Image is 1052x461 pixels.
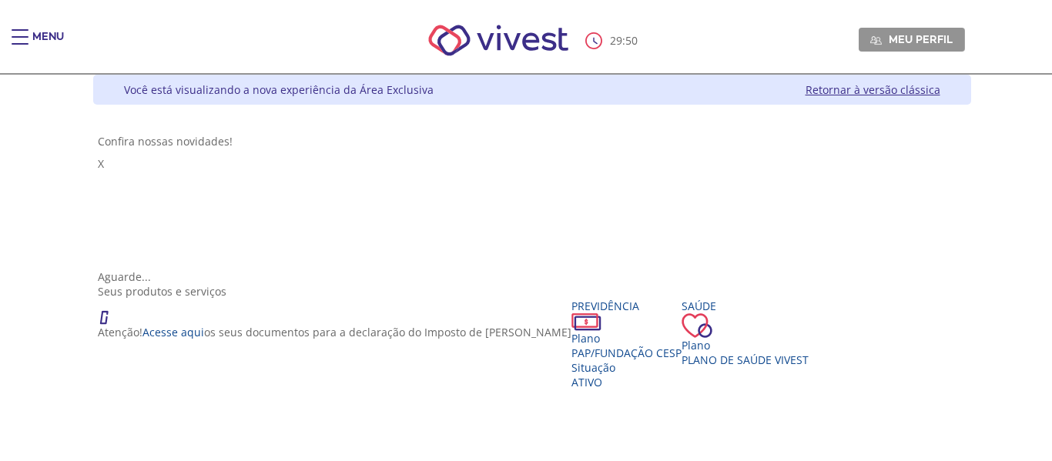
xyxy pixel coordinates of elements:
div: Plano [682,338,809,352]
span: Meu perfil [889,32,953,46]
div: Saúde [682,299,809,313]
span: Plano de Saúde VIVEST [682,352,809,367]
span: 50 [625,33,638,48]
div: Plano [571,331,682,346]
img: ico_coracao.png [682,313,712,338]
span: X [98,156,104,171]
div: Aguarde... [98,269,967,284]
div: Previdência [571,299,682,313]
div: Você está visualizando a nova experiência da Área Exclusiva [124,82,434,97]
img: ico_dinheiro.png [571,313,601,331]
a: Acesse aqui [142,325,204,339]
a: Retornar à versão clássica [806,82,940,97]
span: Ativo [571,375,602,389]
p: Atenção! os seus documentos para a declaração do Imposto de [PERSON_NAME] [98,325,571,339]
div: Situação [571,360,682,375]
span: 29 [610,33,622,48]
div: Seus produtos e serviços [98,284,967,299]
div: Menu [32,29,64,60]
img: ico_atencao.png [98,299,124,325]
a: Meu perfil [859,28,965,51]
div: : [585,32,641,49]
img: Meu perfil [870,35,882,46]
a: Saúde PlanoPlano de Saúde VIVEST [682,299,809,367]
img: Vivest [411,8,586,73]
span: PAP/Fundação CESP [571,346,682,360]
div: Confira nossas novidades! [98,134,967,149]
a: Previdência PlanoPAP/Fundação CESP SituaçãoAtivo [571,299,682,389]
